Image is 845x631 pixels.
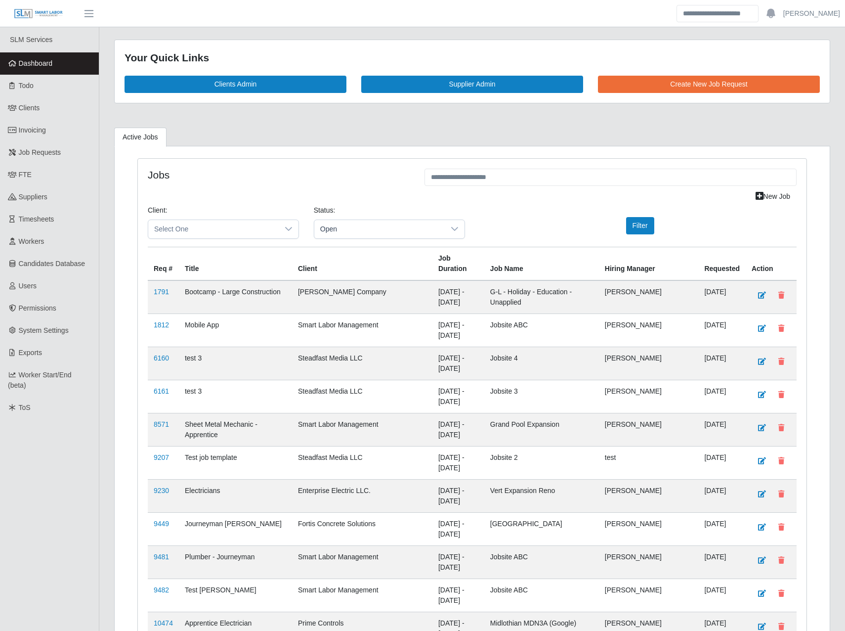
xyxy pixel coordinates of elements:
td: Jobsite ABC [484,545,599,579]
a: 1812 [154,321,169,329]
td: [DATE] [698,413,746,446]
input: Search [676,5,759,22]
a: 6160 [154,354,169,362]
a: Create New Job Request [598,76,820,93]
td: [DATE] [698,579,746,612]
a: Clients Admin [125,76,346,93]
a: Active Jobs [114,128,167,147]
td: [DATE] [698,280,746,314]
td: [PERSON_NAME] [599,479,699,512]
td: [DATE] [698,347,746,380]
a: 1791 [154,288,169,296]
td: [DATE] [698,314,746,347]
td: [PERSON_NAME] [599,545,699,579]
td: [DATE] [698,446,746,479]
td: Smart Labor Management [292,545,432,579]
span: ToS [19,404,31,411]
a: Supplier Admin [361,76,583,93]
a: 9230 [154,487,169,495]
a: 10474 [154,619,173,627]
td: Grand Pool Expansion [484,413,599,446]
td: [DATE] [698,545,746,579]
td: Sheet Metal Mechanic - Apprentice [179,413,292,446]
th: Requested [698,247,746,280]
th: Job Duration [432,247,484,280]
span: Open [314,220,445,238]
td: test [599,446,699,479]
span: Users [19,282,37,290]
th: Client [292,247,432,280]
td: [PERSON_NAME] [599,579,699,612]
a: 9449 [154,520,169,528]
td: [PERSON_NAME] [599,280,699,314]
span: Invoicing [19,126,46,134]
td: [PERSON_NAME] [599,347,699,380]
td: Steadfast Media LLC [292,347,432,380]
a: 9207 [154,453,169,461]
td: [DATE] [698,479,746,512]
h4: Jobs [148,169,410,181]
td: test 3 [179,380,292,413]
td: Jobsite 4 [484,347,599,380]
td: Vert Expansion Reno [484,479,599,512]
a: 9482 [154,586,169,594]
img: SLM Logo [14,8,63,19]
th: Action [746,247,797,280]
span: SLM Services [10,36,52,44]
span: Candidates Database [19,260,85,268]
td: Jobsite 3 [484,380,599,413]
span: Todo [19,82,34,90]
td: Smart Labor Management [292,413,432,446]
td: test 3 [179,347,292,380]
span: Timesheets [19,215,54,223]
td: Smart Labor Management [292,579,432,612]
a: New Job [749,188,797,205]
a: 9481 [154,553,169,561]
td: [DATE] - [DATE] [432,579,484,612]
td: [DATE] - [DATE] [432,347,484,380]
td: Jobsite ABC [484,314,599,347]
span: Worker Start/End (beta) [8,371,72,389]
td: Plumber - Journeyman [179,545,292,579]
span: FTE [19,171,32,179]
td: [DATE] - [DATE] [432,413,484,446]
td: [DATE] [698,380,746,413]
th: Title [179,247,292,280]
td: [DATE] - [DATE] [432,479,484,512]
span: Permissions [19,304,56,312]
th: Hiring Manager [599,247,699,280]
td: Smart Labor Management [292,314,432,347]
td: Electricians [179,479,292,512]
td: Jobsite ABC [484,579,599,612]
td: [DATE] - [DATE] [432,545,484,579]
span: System Settings [19,326,69,334]
td: [DATE] - [DATE] [432,380,484,413]
span: Exports [19,349,42,357]
span: Select One [148,220,279,238]
a: 6161 [154,387,169,395]
span: Suppliers [19,193,47,201]
td: Steadfast Media LLC [292,446,432,479]
td: Bootcamp - Large Construction [179,280,292,314]
label: Client: [148,205,168,216]
td: [DATE] - [DATE] [432,512,484,545]
td: [GEOGRAPHIC_DATA] [484,512,599,545]
th: Job Name [484,247,599,280]
td: Steadfast Media LLC [292,380,432,413]
td: G-L - Holiday - Education - Unapplied [484,280,599,314]
a: 8571 [154,420,169,428]
label: Status: [314,205,336,216]
td: [DATE] - [DATE] [432,446,484,479]
td: Test job template [179,446,292,479]
td: Enterprise Electric LLC. [292,479,432,512]
td: [PERSON_NAME] [599,314,699,347]
td: Journeyman [PERSON_NAME] [179,512,292,545]
span: Clients [19,104,40,112]
a: [PERSON_NAME] [783,8,840,19]
div: Your Quick Links [125,50,820,66]
button: Filter [626,217,654,234]
td: Fortis Concrete Solutions [292,512,432,545]
th: Req # [148,247,179,280]
td: [DATE] [698,512,746,545]
span: Job Requests [19,148,61,156]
